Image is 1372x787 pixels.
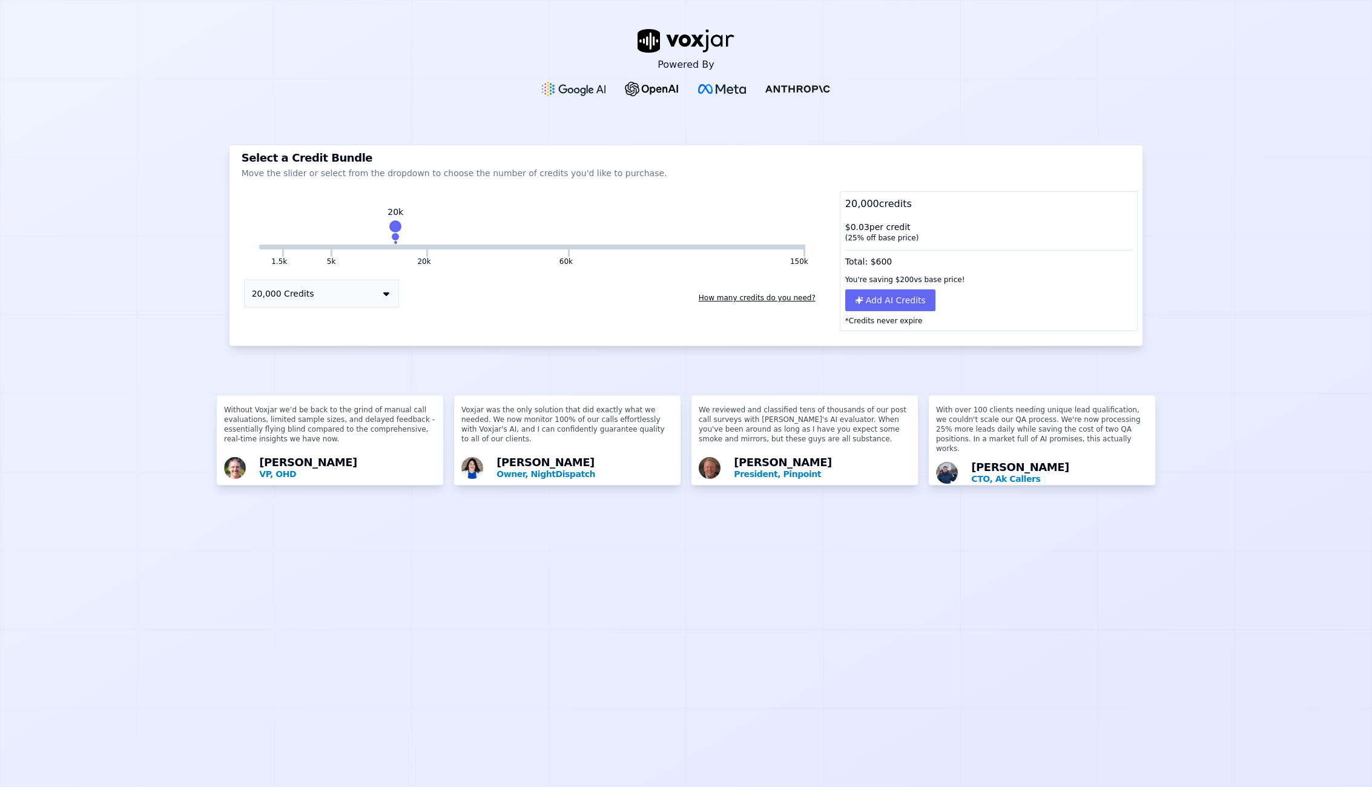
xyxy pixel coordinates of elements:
[244,280,399,308] button: 20,000 Credits
[428,245,568,249] button: 60k
[224,457,246,479] img: Avatar
[559,257,573,266] button: 60k
[259,245,283,249] button: 1.5k
[224,405,436,453] p: Without Voxjar we’d be back to the grind of manual call evaluations, limited sample sizes, and de...
[570,245,803,249] button: 150k
[638,29,734,53] img: voxjar logo
[259,468,436,480] p: VP, OHD
[327,257,336,266] button: 5k
[461,457,483,479] img: Avatar
[417,257,430,266] button: 20k
[699,457,721,479] img: Avatar
[496,468,673,480] p: Owner, NightDispatch
[461,405,673,453] p: Voxjar was the only solution that did exactly what we needed. We now monitor 100% of our calls ef...
[698,84,746,94] img: Meta Logo
[840,216,1138,248] div: $ 0.03 per credit
[284,245,331,249] button: 5k
[840,270,1138,289] div: You're saving $ 200 vs base price!
[542,82,606,96] img: Google gemini Logo
[259,457,436,480] div: [PERSON_NAME]
[694,288,820,308] button: How many credits do you need?
[496,457,673,480] div: [PERSON_NAME]
[936,462,958,484] img: Avatar
[845,233,1133,243] div: ( 25 % off base price)
[271,257,287,266] button: 1.5k
[242,153,1131,163] h3: Select a Credit Bundle
[971,473,1148,485] p: CTO, Ak Callers
[699,405,911,453] p: We reviewed and classified tens of thousands of our post call surveys with [PERSON_NAME]'s AI eva...
[840,311,1138,331] p: *Credits never expire
[734,457,911,480] div: [PERSON_NAME]
[845,289,935,311] button: Add AI Credits
[658,58,714,72] p: Powered By
[840,248,1138,270] div: Total: $ 600
[388,206,403,218] div: 20k
[790,257,808,266] button: 150k
[971,462,1148,485] div: [PERSON_NAME]
[840,192,1138,216] div: 20,000 credits
[734,468,911,480] p: President, Pinpoint
[936,405,1148,458] p: With over 100 clients needing unique lead qualification, we couldn't scale our QA process. We're ...
[332,245,426,249] button: 20k
[625,82,679,96] img: OpenAI Logo
[242,167,1131,179] p: Move the slider or select from the dropdown to choose the number of credits you'd like to purchase.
